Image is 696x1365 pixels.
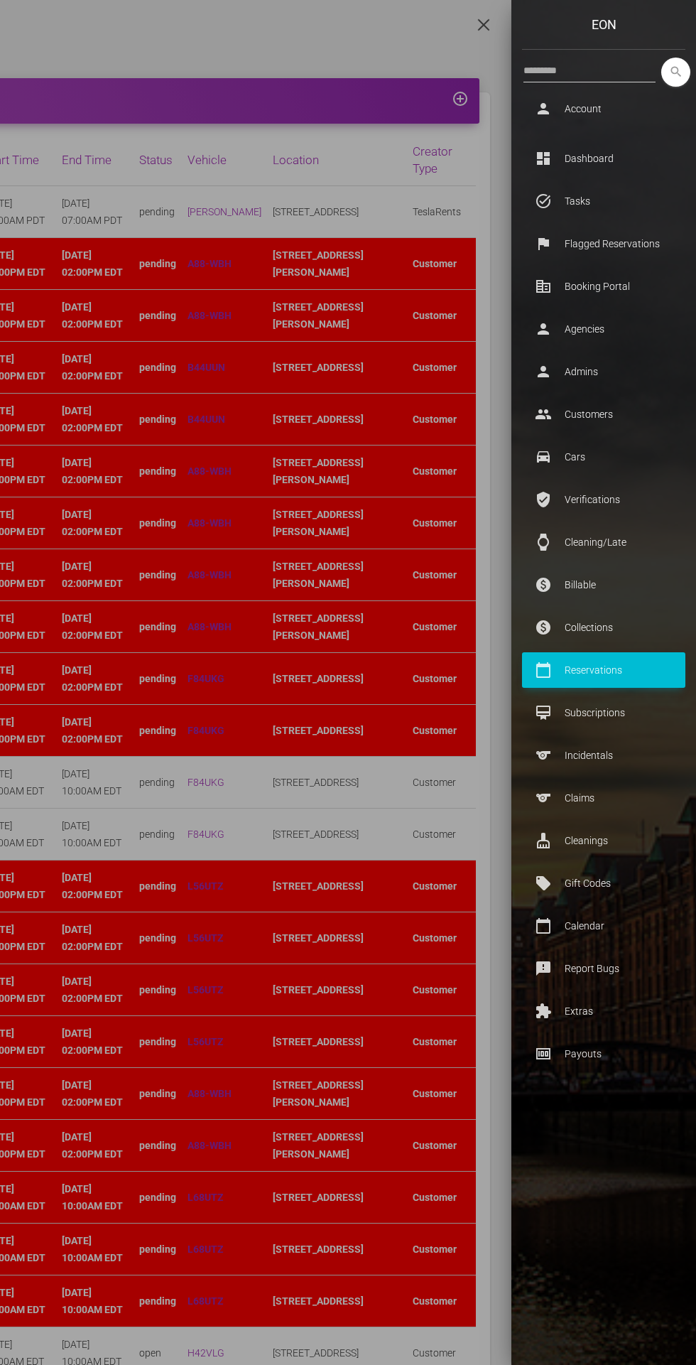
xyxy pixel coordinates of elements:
[522,226,685,261] a: flag Flagged Reservations
[522,1036,685,1072] a: money Payouts
[533,276,675,297] p: Booking Portal
[533,361,675,382] p: Admins
[533,574,675,595] p: Billable
[522,865,685,901] a: local_offer Gift Codes
[533,148,675,169] p: Dashboard
[522,269,685,304] a: corporate_fare Booking Portal
[522,354,685,389] a: person Admins
[522,610,685,645] a: paid Collections
[522,695,685,730] a: card_membership Subscriptions
[522,524,685,560] a: watch Cleaning/Late
[533,659,675,681] p: Reservations
[522,823,685,858] a: cleaning_services Cleanings
[533,617,675,638] p: Collections
[522,396,685,432] a: people Customers
[522,780,685,816] a: sports Claims
[522,738,685,773] a: sports Incidentals
[533,702,675,723] p: Subscriptions
[533,98,675,119] p: Account
[522,311,685,347] a: person Agencies
[533,233,675,254] p: Flagged Reservations
[533,532,675,553] p: Cleaning/Late
[533,318,675,340] p: Agencies
[533,190,675,212] p: Tasks
[522,908,685,944] a: calendar_today Calendar
[533,873,675,894] p: Gift Codes
[522,439,685,475] a: drive_eta Cars
[533,915,675,937] p: Calendar
[533,830,675,851] p: Cleanings
[522,993,685,1029] a: extension Extras
[533,446,675,468] p: Cars
[533,489,675,510] p: Verifications
[533,1043,675,1064] p: Payouts
[661,58,690,87] button: search
[522,482,685,517] a: verified_user Verifications
[511,11,696,39] a: Eon
[522,91,685,126] a: person Account
[522,141,685,176] a: dashboard Dashboard
[533,787,675,809] p: Claims
[533,745,675,766] p: Incidentals
[522,567,685,603] a: paid Billable
[522,951,685,986] a: feedback Report Bugs
[522,183,685,219] a: task_alt Tasks
[533,1000,675,1022] p: Extras
[533,404,675,425] p: Customers
[533,958,675,979] p: Report Bugs
[522,652,685,688] a: calendar_today Reservations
